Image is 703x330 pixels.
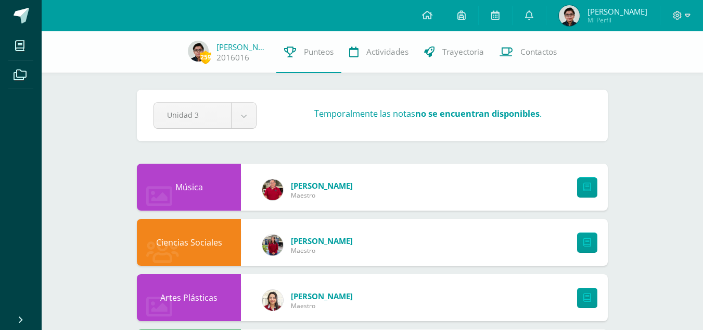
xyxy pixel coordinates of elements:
img: 08cdfe488ee6e762f49c3a355c2599e7.png [262,290,283,311]
img: 4cf0447d3925208b25dcbe459835d5ba.png [559,5,580,26]
div: Ciencias Sociales [137,219,241,266]
a: Punteos [276,31,341,73]
span: Maestro [291,191,353,200]
strong: no se encuentran disponibles [415,107,540,119]
span: Trayectoria [442,46,484,57]
span: [PERSON_NAME] [587,6,647,17]
span: Mi Perfil [587,16,647,25]
div: Artes Plásticas [137,274,241,321]
img: e1f0730b59be0d440f55fb027c9eff26.png [262,235,283,255]
img: 7947534db6ccf4a506b85fa3326511af.png [262,179,283,200]
a: Actividades [341,31,416,73]
span: Maestro [291,246,353,255]
a: [PERSON_NAME] [291,236,353,246]
h3: Temporalmente las notas . [314,107,542,119]
span: Punteos [304,46,334,57]
a: Contactos [492,31,565,73]
img: 4cf0447d3925208b25dcbe459835d5ba.png [188,41,209,62]
span: Maestro [291,301,353,310]
a: [PERSON_NAME] [291,180,353,191]
span: Contactos [520,46,557,57]
span: Unidad 3 [167,103,218,127]
span: 259 [200,51,211,64]
a: 2016016 [216,52,249,63]
a: [PERSON_NAME] [216,42,269,52]
a: Trayectoria [416,31,492,73]
a: Unidad 3 [154,103,256,128]
span: Actividades [366,46,408,57]
div: Música [137,164,241,211]
a: [PERSON_NAME] [291,291,353,301]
